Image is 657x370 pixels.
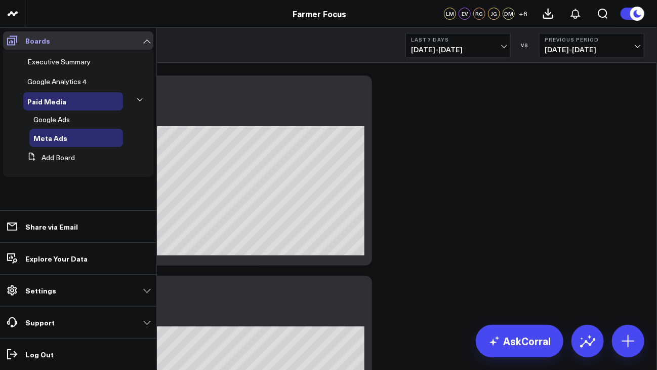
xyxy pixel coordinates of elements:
p: Explore Your Data [25,254,88,263]
button: Previous Period[DATE]-[DATE] [539,33,644,57]
p: Settings [25,286,56,294]
span: Google Analytics 4 [27,77,87,86]
div: DM [503,8,515,20]
a: Google Analytics 4 [27,78,87,86]
a: Google Ads [33,116,70,124]
b: Last 7 Days [411,36,505,43]
span: [DATE] - [DATE] [411,46,505,54]
a: Paid Media [27,97,66,105]
div: Previous: 754.43k [46,318,364,326]
p: Share via Email [25,223,78,231]
b: Previous Period [545,36,639,43]
button: +6 [517,8,529,20]
div: JG [488,8,500,20]
span: + 6 [519,10,528,17]
span: [DATE] - [DATE] [545,46,639,54]
a: Meta Ads [33,134,67,142]
div: LM [444,8,456,20]
div: Previous: $2.1k [46,118,364,126]
div: RG [473,8,485,20]
a: Log Out [3,345,153,363]
a: Farmer Focus [293,8,347,19]
a: AskCorral [476,325,563,357]
p: Boards [25,36,50,45]
p: Support [25,318,55,326]
button: Add Board [23,149,75,167]
span: Executive Summary [27,57,91,66]
span: Paid Media [27,96,66,106]
span: Meta Ads [33,133,67,143]
a: Executive Summary [27,58,91,66]
button: Last 7 Days[DATE]-[DATE] [405,33,511,57]
div: EV [459,8,471,20]
span: Google Ads [33,115,70,124]
div: VS [516,42,534,48]
p: Log Out [25,350,54,358]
